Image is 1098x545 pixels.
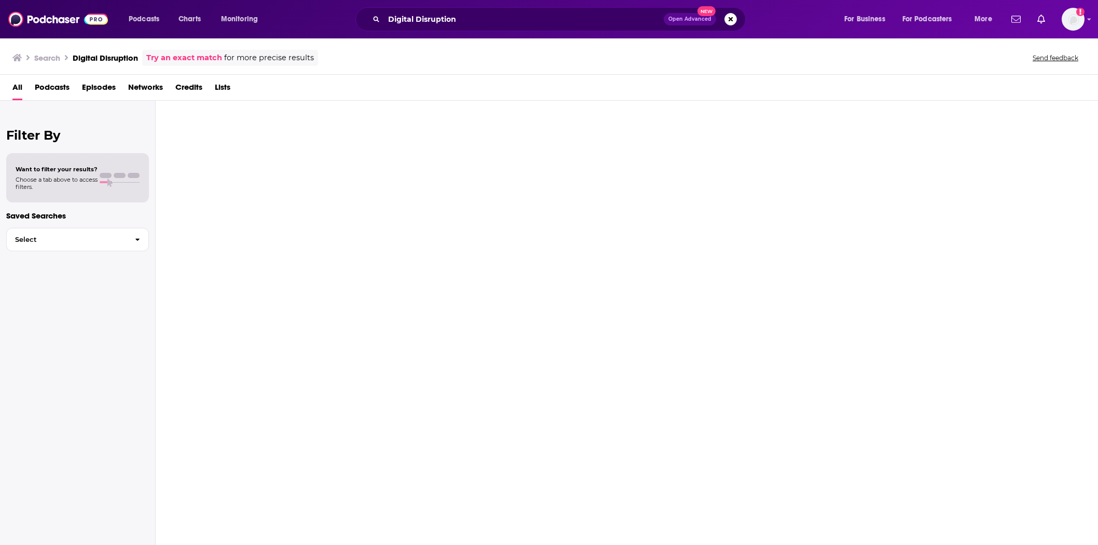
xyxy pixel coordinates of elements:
input: Search podcasts, credits, & more... [384,11,664,28]
h2: Filter By [6,128,149,143]
span: Charts [179,12,201,26]
svg: Add a profile image [1076,8,1085,16]
img: Podchaser - Follow, Share and Rate Podcasts [8,9,108,29]
span: Podcasts [129,12,159,26]
span: Select [7,236,127,243]
button: Open AdvancedNew [664,13,716,25]
a: Show notifications dropdown [1007,10,1025,28]
a: Try an exact match [146,52,222,64]
span: Want to filter your results? [16,166,98,173]
h3: Digital Disruption [73,53,138,63]
a: Podcasts [35,79,70,100]
button: Select [6,228,149,251]
a: Lists [215,79,230,100]
span: New [697,6,716,16]
h3: Search [34,53,60,63]
button: open menu [121,11,173,28]
a: Credits [175,79,202,100]
button: Send feedback [1030,53,1081,62]
span: More [975,12,992,26]
div: Search podcasts, credits, & more... [365,7,756,31]
img: User Profile [1062,8,1085,31]
a: Charts [172,11,207,28]
a: Networks [128,79,163,100]
button: open menu [967,11,1005,28]
button: open menu [837,11,898,28]
span: Choose a tab above to access filters. [16,176,98,190]
span: Monitoring [221,12,258,26]
button: Show profile menu [1062,8,1085,31]
span: For Business [844,12,885,26]
span: Logged in as hmill [1062,8,1085,31]
p: Saved Searches [6,211,149,221]
button: open menu [896,11,967,28]
a: All [12,79,22,100]
span: For Podcasters [902,12,952,26]
a: Episodes [82,79,116,100]
span: Open Advanced [668,17,711,22]
span: for more precise results [224,52,314,64]
a: Show notifications dropdown [1033,10,1049,28]
button: open menu [214,11,271,28]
